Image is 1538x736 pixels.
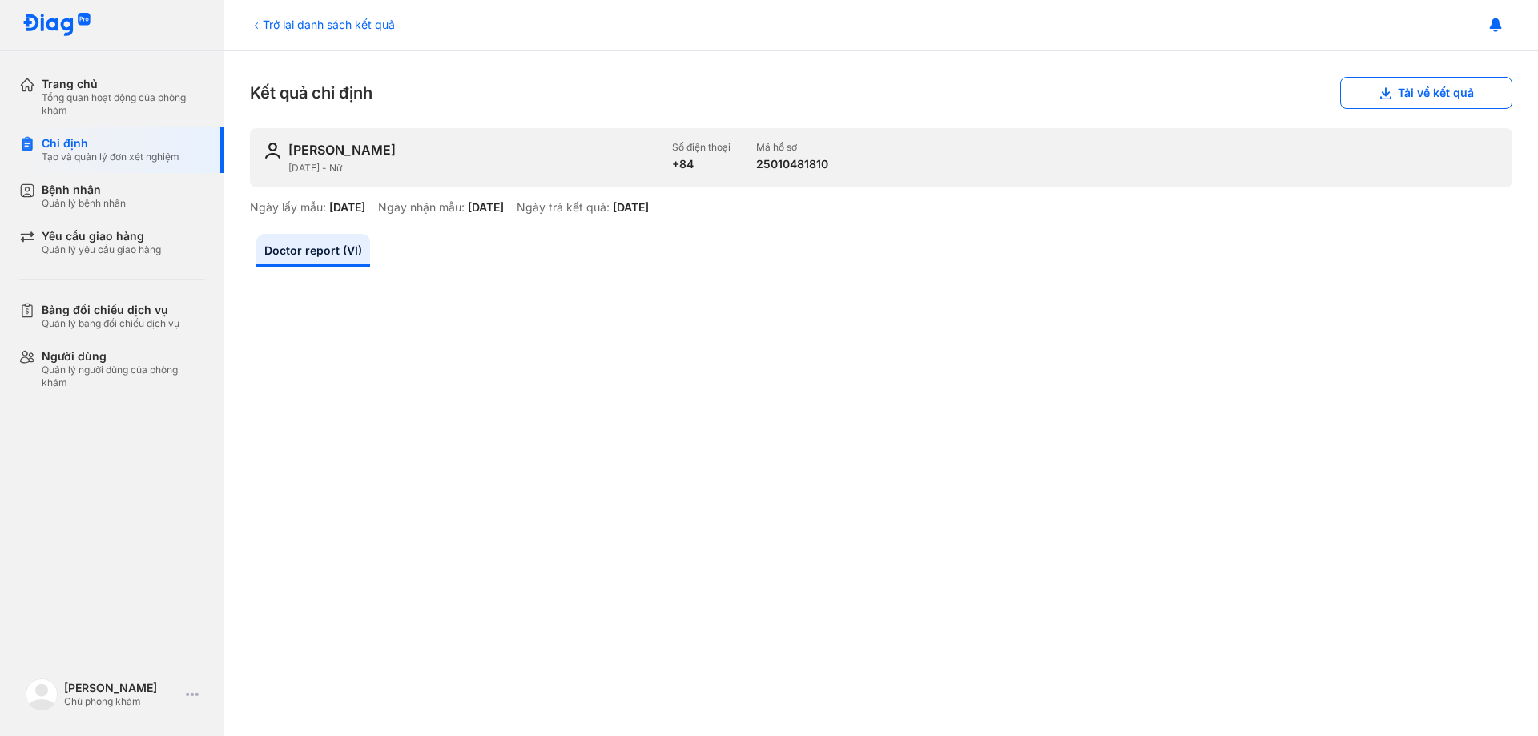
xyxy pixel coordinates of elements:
[1340,77,1512,109] button: Tải về kết quả
[378,200,465,215] div: Ngày nhận mẫu:
[26,678,58,710] img: logo
[42,349,205,364] div: Người dùng
[42,151,179,163] div: Tạo và quản lý đơn xét nghiệm
[42,317,179,330] div: Quản lý bảng đối chiếu dịch vụ
[468,200,504,215] div: [DATE]
[64,695,179,708] div: Chủ phòng khám
[329,200,365,215] div: [DATE]
[250,16,395,33] div: Trở lại danh sách kết quả
[672,157,731,171] div: +84
[672,141,731,154] div: Số điện thoại
[250,200,326,215] div: Ngày lấy mẫu:
[250,77,1512,109] div: Kết quả chỉ định
[756,141,828,154] div: Mã hồ sơ
[42,183,126,197] div: Bệnh nhân
[42,136,179,151] div: Chỉ định
[22,13,91,38] img: logo
[42,91,205,117] div: Tổng quan hoạt động của phòng khám
[288,162,659,175] div: [DATE] - Nữ
[517,200,610,215] div: Ngày trả kết quả:
[756,157,828,171] div: 25010481810
[64,681,179,695] div: [PERSON_NAME]
[613,200,649,215] div: [DATE]
[42,303,179,317] div: Bảng đối chiếu dịch vụ
[42,229,161,243] div: Yêu cầu giao hàng
[42,364,205,389] div: Quản lý người dùng của phòng khám
[288,141,396,159] div: [PERSON_NAME]
[263,141,282,160] img: user-icon
[42,243,161,256] div: Quản lý yêu cầu giao hàng
[42,77,205,91] div: Trang chủ
[256,234,370,267] a: Doctor report (VI)
[42,197,126,210] div: Quản lý bệnh nhân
